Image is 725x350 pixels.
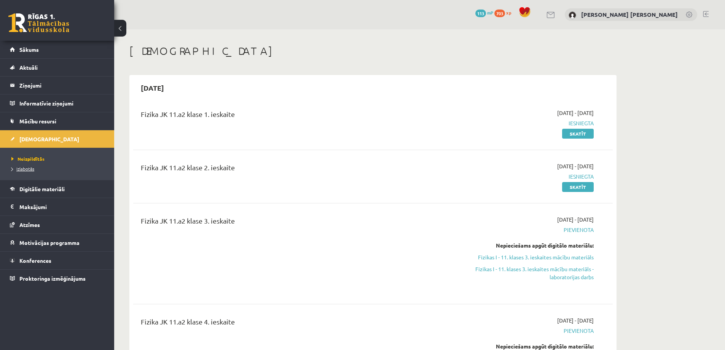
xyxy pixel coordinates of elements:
a: Skatīt [562,129,594,139]
span: Digitālie materiāli [19,185,65,192]
a: Fizikas I - 11. klases 3. ieskaites mācību materiāls - laboratorijas darbs [450,265,594,281]
span: Aktuāli [19,64,38,71]
span: [DATE] - [DATE] [557,316,594,324]
span: Pievienota [450,226,594,234]
span: mP [487,10,493,16]
a: Aktuāli [10,59,105,76]
a: Rīgas 1. Tālmācības vidusskola [8,13,69,32]
div: Fizika JK 11.a2 klase 1. ieskaite [141,109,439,123]
div: Fizika JK 11.a2 klase 3. ieskaite [141,216,439,230]
a: Motivācijas programma [10,234,105,251]
span: Konferences [19,257,51,264]
a: Sākums [10,41,105,58]
span: Iesniegta [450,119,594,127]
a: Fizikas I - 11. klases 3. ieskaites mācību materiāls [450,253,594,261]
a: Atzīmes [10,216,105,233]
span: Atzīmes [19,221,40,228]
span: Motivācijas programma [19,239,80,246]
a: 113 mP [475,10,493,16]
span: Mācību resursi [19,118,56,125]
span: Neizpildītās [11,156,45,162]
div: Fizika JK 11.a2 klase 2. ieskaite [141,162,439,176]
a: Ziņojumi [10,77,105,94]
span: Proktoringa izmēģinājums [19,275,86,282]
a: Izlabotās [11,165,107,172]
a: Digitālie materiāli [10,180,105,198]
span: Pievienota [450,327,594,335]
a: [DEMOGRAPHIC_DATA] [10,130,105,148]
legend: Informatīvie ziņojumi [19,94,105,112]
span: Iesniegta [450,173,594,181]
a: Proktoringa izmēģinājums [10,270,105,287]
a: Informatīvie ziņojumi [10,94,105,112]
legend: Maksājumi [19,198,105,216]
a: Konferences [10,252,105,269]
a: 703 xp [494,10,515,16]
span: 703 [494,10,505,17]
h2: [DATE] [133,79,172,97]
span: 113 [475,10,486,17]
a: Maksājumi [10,198,105,216]
span: [DEMOGRAPHIC_DATA] [19,136,79,142]
h1: [DEMOGRAPHIC_DATA] [129,45,617,58]
span: [DATE] - [DATE] [557,216,594,224]
img: Juris Eduards Pleikšnis [569,11,576,19]
legend: Ziņojumi [19,77,105,94]
a: [PERSON_NAME] [PERSON_NAME] [581,11,678,18]
span: [DATE] - [DATE] [557,109,594,117]
a: Skatīt [562,182,594,192]
div: Fizika JK 11.a2 klase 4. ieskaite [141,316,439,331]
span: xp [506,10,511,16]
a: Mācību resursi [10,112,105,130]
div: Nepieciešams apgūt digitālo materiālu: [450,241,594,249]
span: Izlabotās [11,166,34,172]
a: Neizpildītās [11,155,107,162]
span: [DATE] - [DATE] [557,162,594,170]
span: Sākums [19,46,39,53]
